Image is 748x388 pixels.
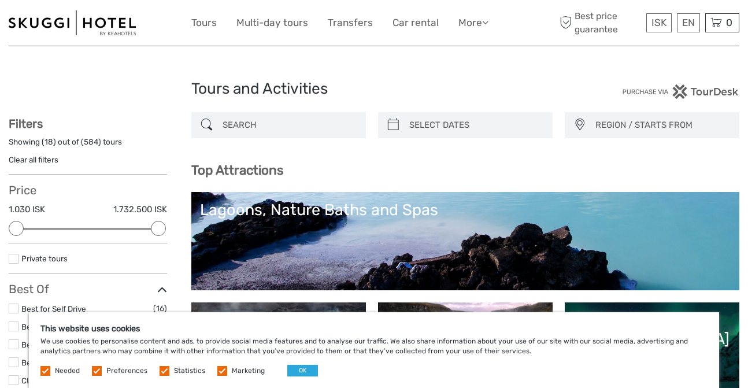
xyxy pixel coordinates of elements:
[573,311,731,349] div: Northern Lights in [GEOGRAPHIC_DATA]
[9,117,43,131] strong: Filters
[9,155,58,164] a: Clear all filters
[9,204,45,216] label: 1.030 ISK
[724,17,734,28] span: 0
[651,17,666,28] span: ISK
[557,10,643,35] span: Best price guarantee
[84,136,98,147] label: 584
[133,18,147,32] button: Open LiveChat chat widget
[29,312,719,388] div: We use cookies to personalise content and ads, to provide social media features and to analyse ou...
[55,366,80,376] label: Needed
[9,136,167,154] div: Showing ( ) out of ( ) tours
[191,162,283,178] b: Top Attractions
[113,204,167,216] label: 1.732.500 ISK
[200,311,357,330] div: Lava and Volcanoes
[387,311,544,330] div: Golden Circle
[590,116,734,135] button: REGION / STARTS FROM
[45,136,53,147] label: 18
[677,13,700,32] div: EN
[21,322,140,331] a: Best of Reykjanes/Eruption Sites
[9,183,167,197] h3: Price
[40,324,708,334] h5: This website uses cookies
[458,14,488,31] a: More
[328,14,373,31] a: Transfers
[174,366,205,376] label: Statistics
[21,340,80,349] a: Best of Summer
[191,14,217,31] a: Tours
[106,366,147,376] label: Preferences
[21,376,68,385] a: Classic Tours
[392,14,439,31] a: Car rental
[232,366,265,376] label: Marketing
[16,20,131,29] p: We're away right now. Please check back later!
[9,10,136,35] img: 775-5b89b4b8-7bcb-43f1-a70d-abab25313c6b_logo_small.jpg
[200,201,731,219] div: Lagoons, Nature Baths and Spas
[287,365,318,376] button: OK
[405,115,547,135] input: SELECT DATES
[218,115,360,135] input: SEARCH
[236,14,308,31] a: Multi-day tours
[21,254,68,263] a: Private tours
[622,84,739,99] img: PurchaseViaTourDesk.png
[191,80,557,98] h1: Tours and Activities
[200,201,731,282] a: Lagoons, Nature Baths and Spas
[9,282,167,296] h3: Best Of
[21,304,86,313] a: Best for Self Drive
[153,302,167,315] span: (16)
[21,358,72,367] a: Best of Winter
